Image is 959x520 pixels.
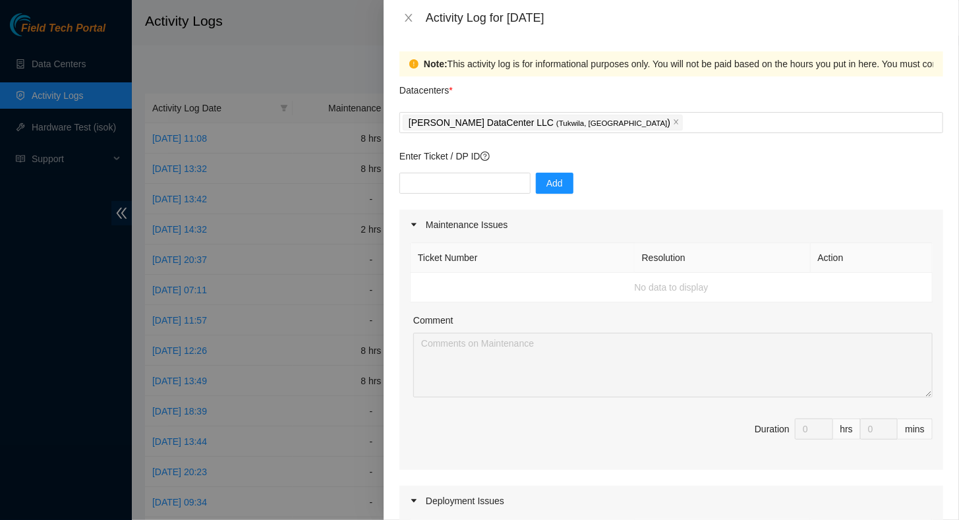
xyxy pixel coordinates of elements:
[426,11,943,25] div: Activity Log for [DATE]
[635,243,811,273] th: Resolution
[424,57,448,71] strong: Note:
[411,273,933,303] td: No data to display
[811,243,933,273] th: Action
[399,149,943,163] p: Enter Ticket / DP ID
[403,13,414,23] span: close
[755,422,790,436] div: Duration
[898,419,933,440] div: mins
[556,119,668,127] span: ( Tukwila, [GEOGRAPHIC_DATA]
[413,333,933,397] textarea: Comment
[409,115,670,130] p: [PERSON_NAME] DataCenter LLC )
[411,243,635,273] th: Ticket Number
[399,76,453,98] p: Datacenters
[673,119,680,127] span: close
[410,497,418,505] span: caret-right
[833,419,861,440] div: hrs
[399,210,943,240] div: Maintenance Issues
[413,313,453,328] label: Comment
[399,486,943,516] div: Deployment Issues
[409,59,419,69] span: exclamation-circle
[536,173,573,194] button: Add
[410,221,418,229] span: caret-right
[399,12,418,24] button: Close
[546,176,563,190] span: Add
[480,152,490,161] span: question-circle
